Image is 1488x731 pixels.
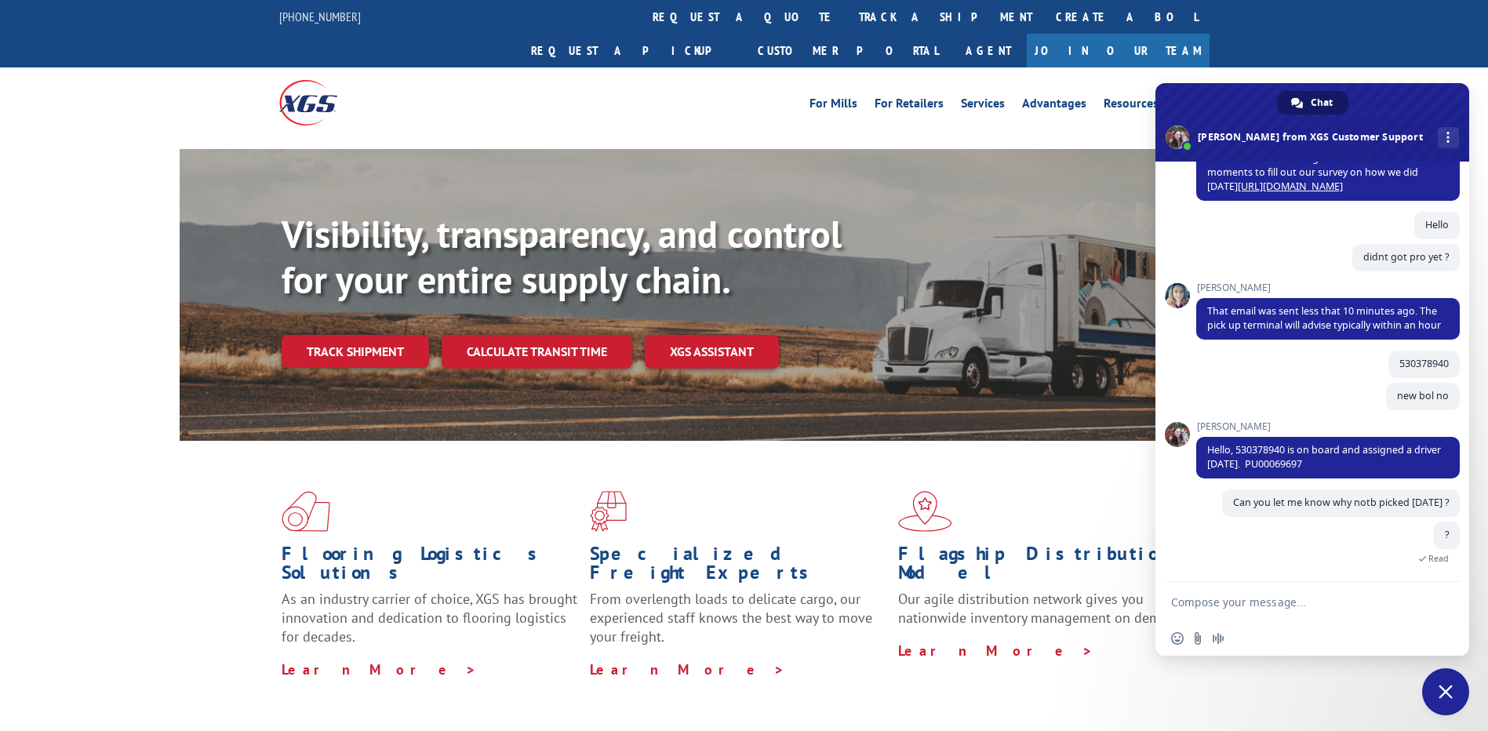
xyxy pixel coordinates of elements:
span: didnt got pro yet ? [1363,250,1449,264]
a: For Retailers [875,97,944,115]
span: Send a file [1191,632,1204,645]
img: xgs-icon-focused-on-flooring-red [590,491,627,532]
img: xgs-icon-flagship-distribution-model-red [898,491,952,532]
a: Learn More > [282,660,477,678]
span: That email was sent less that 10 minutes ago. The pick up terminal will advise typically within a... [1207,304,1441,332]
span: Hello, 530378940 is on board and assigned a driver [DATE]. PU00069697 [1207,443,1441,471]
a: For Mills [809,97,857,115]
a: Calculate transit time [442,335,632,369]
a: [URL][DOMAIN_NAME] [1238,180,1343,193]
b: Visibility, transparency, and control for your entire supply chain. [282,209,842,304]
span: ? [1445,528,1449,541]
div: More channels [1438,127,1459,148]
span: Insert an emoji [1171,632,1184,645]
span: Chat [1311,91,1333,115]
span: Our agile distribution network gives you nationwide inventory management on demand. [898,590,1187,627]
p: From overlength loads to delicate cargo, our experienced staff knows the best way to move your fr... [590,590,886,660]
a: Request a pickup [519,34,746,67]
span: As an industry carrier of choice, XGS has brought innovation and dedication to flooring logistics... [282,590,577,646]
span: Audio message [1212,632,1224,645]
a: Agent [950,34,1027,67]
span: 530378940 [1399,357,1449,370]
div: Chat [1277,91,1348,115]
span: new bol no [1397,389,1449,402]
a: Services [961,97,1005,115]
a: XGS ASSISTANT [645,335,779,369]
a: Learn More > [590,660,785,678]
span: [PERSON_NAME] [1196,421,1460,432]
span: Can you let me know why notb picked [DATE] ? [1233,496,1449,509]
img: xgs-icon-total-supply-chain-intelligence-red [282,491,330,532]
h1: Flooring Logistics Solutions [282,544,578,590]
span: Read [1428,553,1449,564]
a: Advantages [1022,97,1086,115]
a: Join Our Team [1027,34,1210,67]
textarea: Compose your message... [1171,595,1419,609]
h1: Flagship Distribution Model [898,544,1195,590]
a: Track shipment [282,335,429,368]
a: Customer Portal [746,34,950,67]
a: [PHONE_NUMBER] [279,9,361,24]
h1: Specialized Freight Experts [590,544,886,590]
span: Hello [1425,218,1449,231]
a: Resources [1104,97,1159,115]
span: [PERSON_NAME] [1196,282,1460,293]
div: Close chat [1422,668,1469,715]
a: Learn More > [898,642,1093,660]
